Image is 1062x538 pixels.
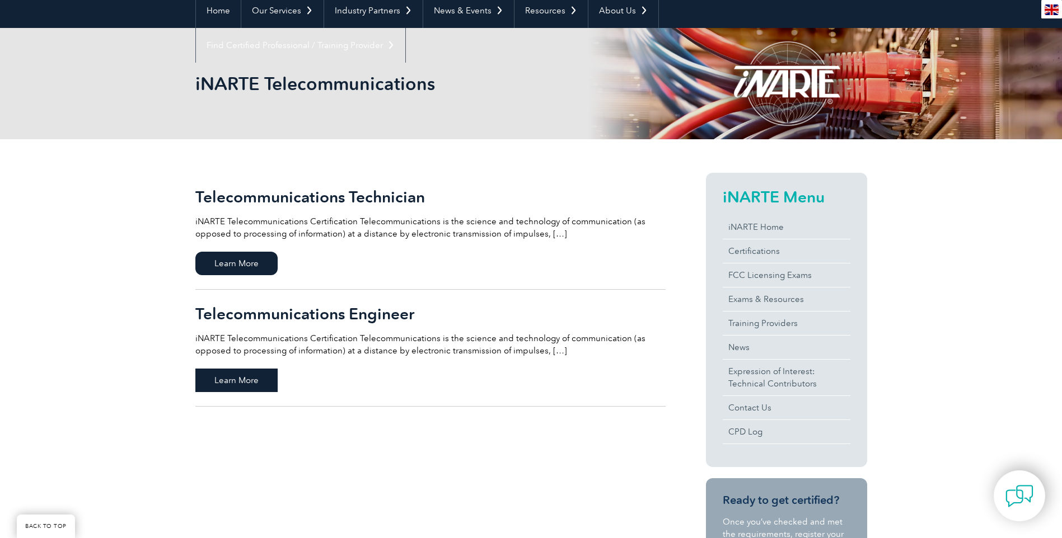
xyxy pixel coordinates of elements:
[1005,482,1033,510] img: contact-chat.png
[195,305,666,323] h2: Telecommunications Engineer
[723,215,850,239] a: iNARTE Home
[723,493,850,507] h3: Ready to get certified?
[1045,4,1059,15] img: en
[723,360,850,395] a: Expression of Interest:Technical Contributors
[723,420,850,443] a: CPD Log
[723,336,850,359] a: News
[17,515,75,538] a: BACK TO TOP
[723,263,850,287] a: FCC Licensing Exams
[723,188,850,206] h2: iNARTE Menu
[723,396,850,419] a: Contact Us
[195,252,278,275] span: Learn More
[195,173,666,290] a: Telecommunications Technician iNARTE Telecommunications Certification Telecommunications is the s...
[195,369,278,392] span: Learn More
[723,287,850,311] a: Exams & Resources
[723,312,850,335] a: Training Providers
[195,73,625,95] h1: iNARTE Telecommunications
[195,332,666,357] p: iNARTE Telecommunications Certification Telecommunications is the science and technology of commu...
[195,290,666,407] a: Telecommunications Engineer iNARTE Telecommunications Certification Telecommunications is the sci...
[195,188,666,206] h2: Telecommunications Technician
[196,28,405,63] a: Find Certified Professional / Training Provider
[723,239,850,263] a: Certifications
[195,215,666,240] p: iNARTE Telecommunications Certification Telecommunications is the science and technology of commu...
